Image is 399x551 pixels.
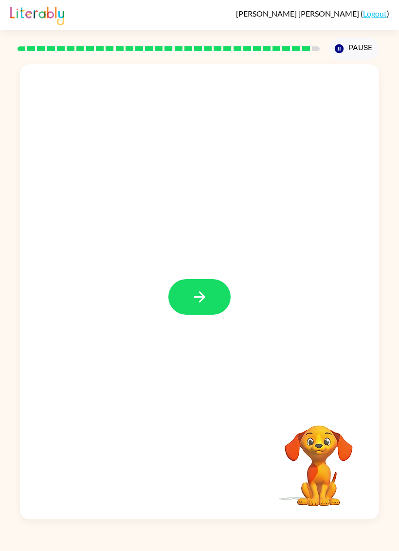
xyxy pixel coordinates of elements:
[329,38,379,60] button: Pause
[236,9,361,18] span: [PERSON_NAME] [PERSON_NAME]
[236,9,389,18] div: ( )
[363,9,387,18] a: Logout
[10,4,64,25] img: Literably
[270,410,367,508] video: Your browser must support playing .mp4 files to use Literably. Please try using another browser.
